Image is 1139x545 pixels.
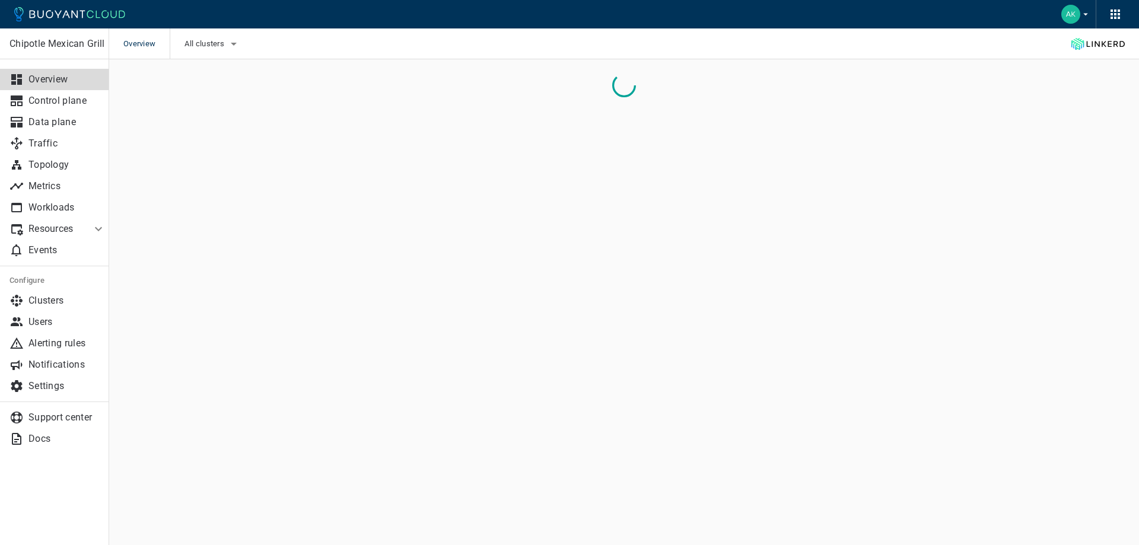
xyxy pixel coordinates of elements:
p: Overview [28,74,106,85]
p: Clusters [28,295,106,307]
p: Alerting rules [28,337,106,349]
button: All clusters [184,35,241,53]
p: Events [28,244,106,256]
img: Adam Kemper [1061,5,1080,24]
p: Support center [28,412,106,423]
p: Topology [28,159,106,171]
p: Data plane [28,116,106,128]
p: Settings [28,380,106,392]
span: Overview [123,28,170,59]
h5: Configure [9,276,106,285]
p: Notifications [28,359,106,371]
p: Metrics [28,180,106,192]
span: All clusters [184,39,227,49]
p: Chipotle Mexican Grill [9,38,105,50]
p: Docs [28,433,106,445]
p: Control plane [28,95,106,107]
p: Traffic [28,138,106,149]
p: Users [28,316,106,328]
p: Workloads [28,202,106,213]
p: Resources [28,223,82,235]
